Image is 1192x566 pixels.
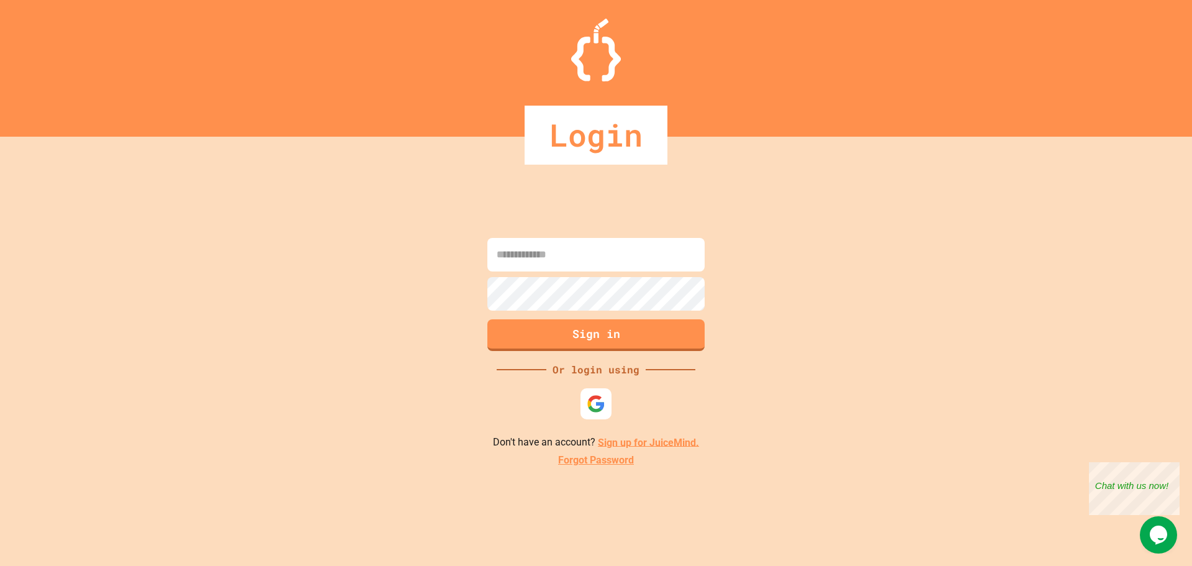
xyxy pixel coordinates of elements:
iframe: chat widget [1089,462,1180,515]
p: Don't have an account? [493,435,699,450]
a: Forgot Password [558,453,634,468]
button: Sign in [487,319,705,351]
iframe: chat widget [1140,516,1180,554]
a: Sign up for JuiceMind. [598,436,699,448]
div: Login [525,106,667,165]
div: Or login using [546,362,646,377]
img: google-icon.svg [587,395,605,413]
img: Logo.svg [571,19,621,81]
